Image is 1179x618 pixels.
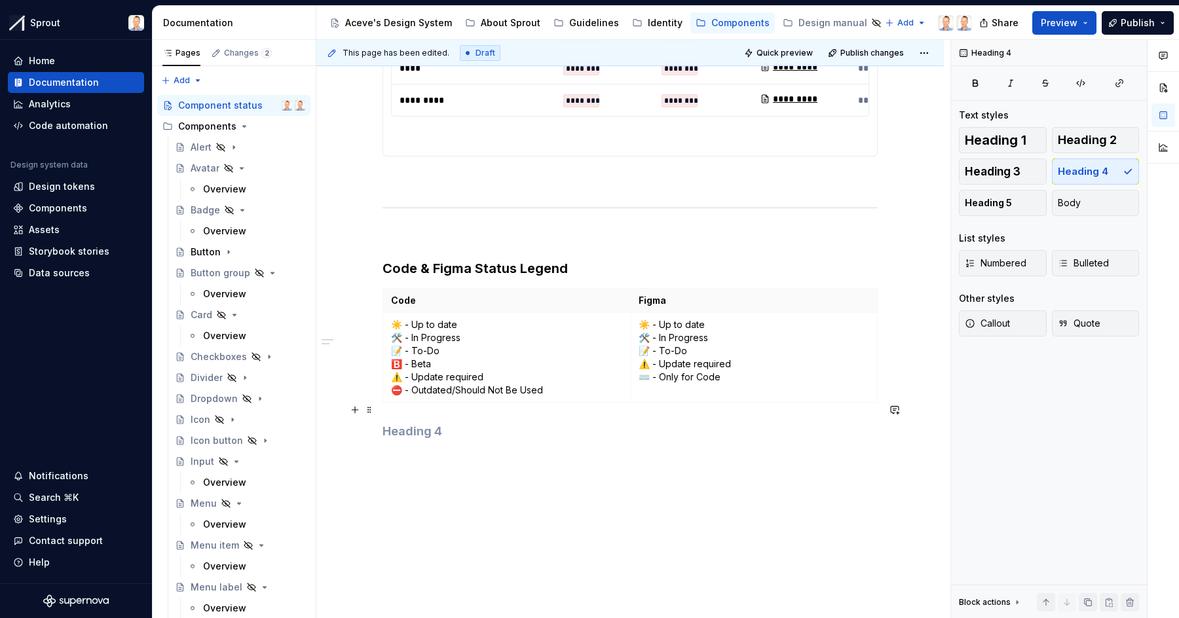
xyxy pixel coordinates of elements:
[8,176,144,197] a: Design tokens
[157,71,206,90] button: Add
[965,196,1012,209] span: Heading 5
[1052,190,1140,216] button: Body
[965,165,1020,178] span: Heading 3
[29,202,87,215] div: Components
[3,9,149,37] button: SproutEddie Persson
[897,18,914,28] span: Add
[992,16,1019,29] span: Share
[8,219,144,240] a: Assets
[324,10,878,36] div: Page tree
[8,198,144,219] a: Components
[29,534,103,547] div: Contact support
[170,430,310,451] a: Icon button
[191,392,238,405] div: Dropdown
[157,116,310,137] div: Components
[29,513,67,526] div: Settings
[965,134,1026,147] span: Heading 1
[182,556,310,577] a: Overview
[128,15,144,31] img: Eddie Persson
[170,367,310,388] a: Divider
[170,242,310,263] a: Button
[324,12,457,33] a: Aceve's Design System
[10,160,88,170] div: Design system data
[203,287,246,300] div: Overview
[170,200,310,221] a: Badge
[8,115,144,136] a: Code automation
[170,493,310,514] a: Menu
[29,76,99,89] div: Documentation
[178,120,236,133] div: Components
[8,465,144,486] button: Notifications
[824,44,910,62] button: Publish changes
[29,469,88,482] div: Notifications
[191,413,210,426] div: Icon
[203,518,246,531] div: Overview
[959,593,1022,611] div: Block actions
[627,12,688,33] a: Identity
[1041,16,1077,29] span: Preview
[174,75,190,86] span: Add
[476,48,495,58] span: Draft
[881,14,930,32] button: Add
[1121,16,1155,29] span: Publish
[170,535,310,556] a: Menu item
[30,16,60,29] div: Sprout
[1058,196,1081,209] span: Body
[8,509,144,530] a: Settings
[1102,11,1174,35] button: Publish
[170,158,310,179] a: Avatar
[170,263,310,283] a: Button group
[29,119,108,132] div: Code automation
[224,48,272,58] div: Changes
[182,472,310,493] a: Overview
[182,325,310,346] a: Overview
[203,602,246,615] div: Overview
[191,204,220,217] div: Badge
[959,597,1011,608] div: Block actions
[8,263,144,283] a: Data sources
[391,318,622,397] p: ☀️ - Up to date 🛠️ - In Progress 📝 - To-Do 🅱️ - Beta ⚠️ - Update required ⛔ - Outdated/Should Not...
[203,225,246,238] div: Overview
[203,183,246,196] div: Overview
[191,266,250,280] div: Button group
[959,109,1009,122] div: Text styles
[29,245,109,258] div: Storybook stories
[170,304,310,325] a: Card
[959,250,1047,276] button: Numbered
[965,317,1010,330] span: Callout
[959,310,1047,336] button: Callout
[8,241,144,262] a: Storybook stories
[690,12,775,33] a: Components
[191,581,242,594] div: Menu label
[777,12,887,33] a: Design manual
[261,48,272,58] span: 2
[191,371,223,384] div: Divider
[740,44,819,62] button: Quick preview
[569,16,619,29] div: Guidelines
[191,539,239,552] div: Menu item
[163,16,310,29] div: Documentation
[548,12,624,33] a: Guidelines
[460,12,546,33] a: About Sprout
[8,50,144,71] a: Home
[191,350,247,363] div: Checkboxes
[1032,11,1096,35] button: Preview
[973,11,1027,35] button: Share
[8,530,144,551] button: Contact support
[29,54,55,67] div: Home
[170,346,310,367] a: Checkboxes
[757,48,813,58] span: Quick preview
[29,98,71,111] div: Analytics
[648,16,683,29] div: Identity
[1058,134,1117,147] span: Heading 2
[43,594,109,608] svg: Supernova Logo
[711,16,770,29] div: Components
[170,451,310,472] a: Input
[282,100,292,111] img: Eddie Persson
[1058,317,1100,330] span: Quote
[1052,127,1140,153] button: Heading 2
[203,476,246,489] div: Overview
[182,221,310,242] a: Overview
[170,388,310,409] a: Dropdown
